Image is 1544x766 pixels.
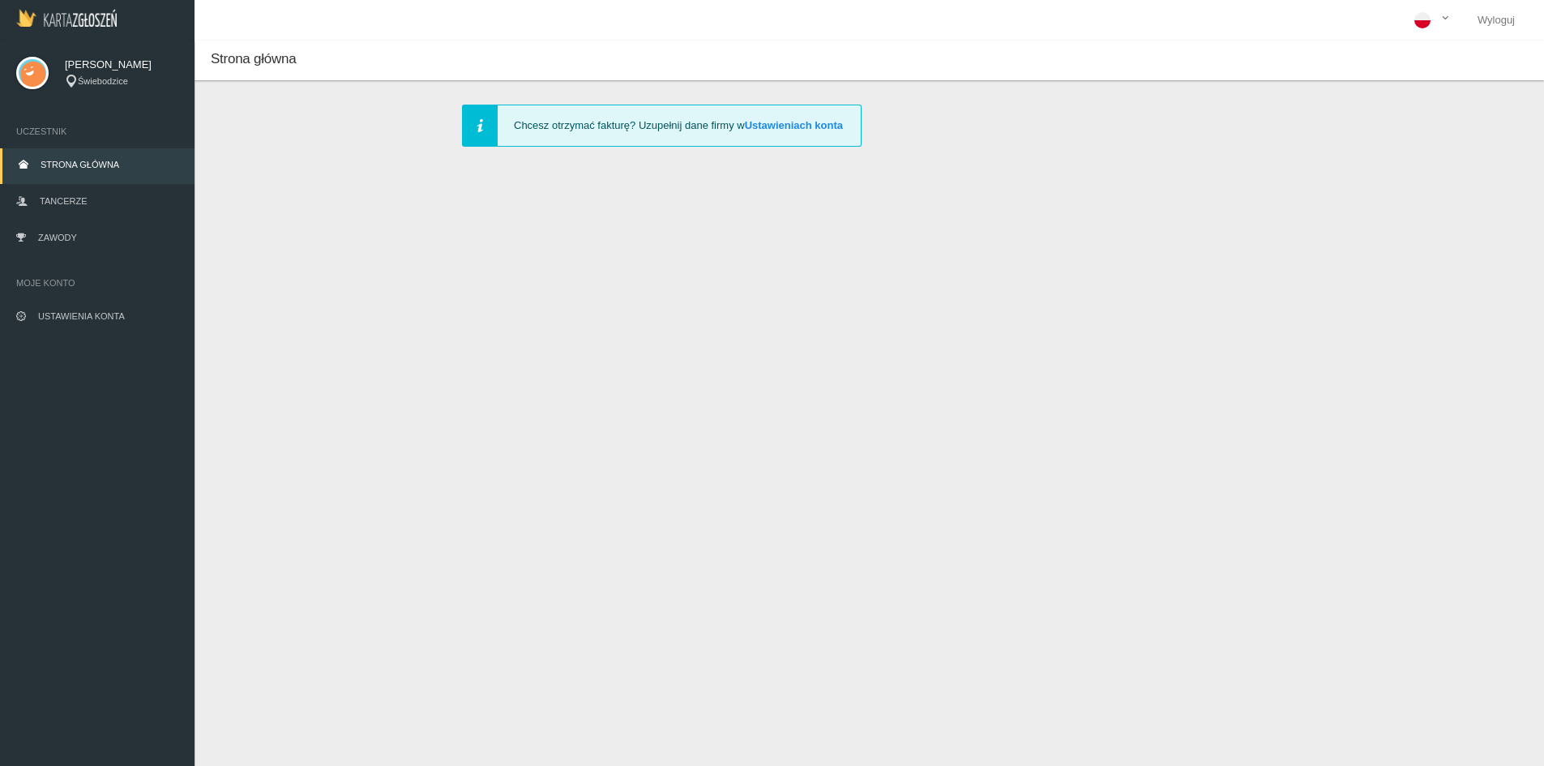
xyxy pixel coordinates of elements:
[16,57,49,89] img: svg
[65,75,178,88] div: Świebodzice
[16,9,117,27] img: Logo
[16,123,178,139] span: Uczestnik
[462,105,862,147] div: Chcesz otrzymać fakturę? Uzupełnij dane firmy w
[65,57,178,73] span: [PERSON_NAME]
[211,51,296,66] span: Strona główna
[38,311,125,321] span: Ustawienia konta
[40,196,87,206] span: Tancerze
[745,119,843,131] a: Ustawieniach konta
[38,233,77,242] span: Zawody
[41,160,119,169] span: Strona główna
[16,275,178,291] span: Moje konto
